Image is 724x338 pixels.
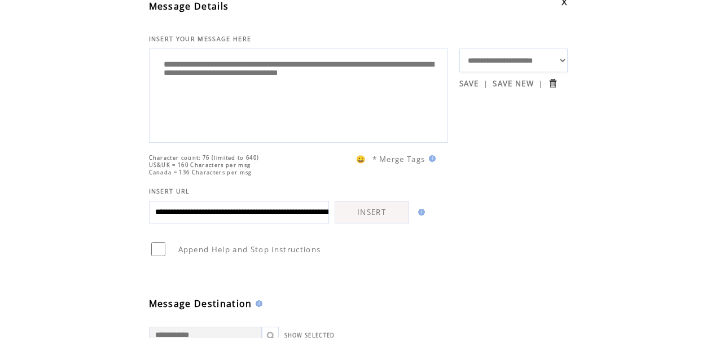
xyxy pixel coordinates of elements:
a: SAVE [459,78,479,89]
a: SAVE NEW [493,78,534,89]
span: Canada = 136 Characters per msg [149,169,252,176]
img: help.gif [415,209,425,216]
img: help.gif [425,155,436,162]
a: INSERT [335,201,409,223]
span: INSERT URL [149,187,190,195]
input: Submit [547,78,558,89]
span: | [538,78,543,89]
span: Message Destination [149,297,252,310]
span: INSERT YOUR MESSAGE HERE [149,35,252,43]
span: * Merge Tags [372,154,425,164]
span: | [484,78,488,89]
img: help.gif [252,300,262,307]
span: Append Help and Stop instructions [178,244,321,254]
span: 😀 [356,154,366,164]
span: US&UK = 160 Characters per msg [149,161,251,169]
span: Character count: 76 (limited to 640) [149,154,260,161]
